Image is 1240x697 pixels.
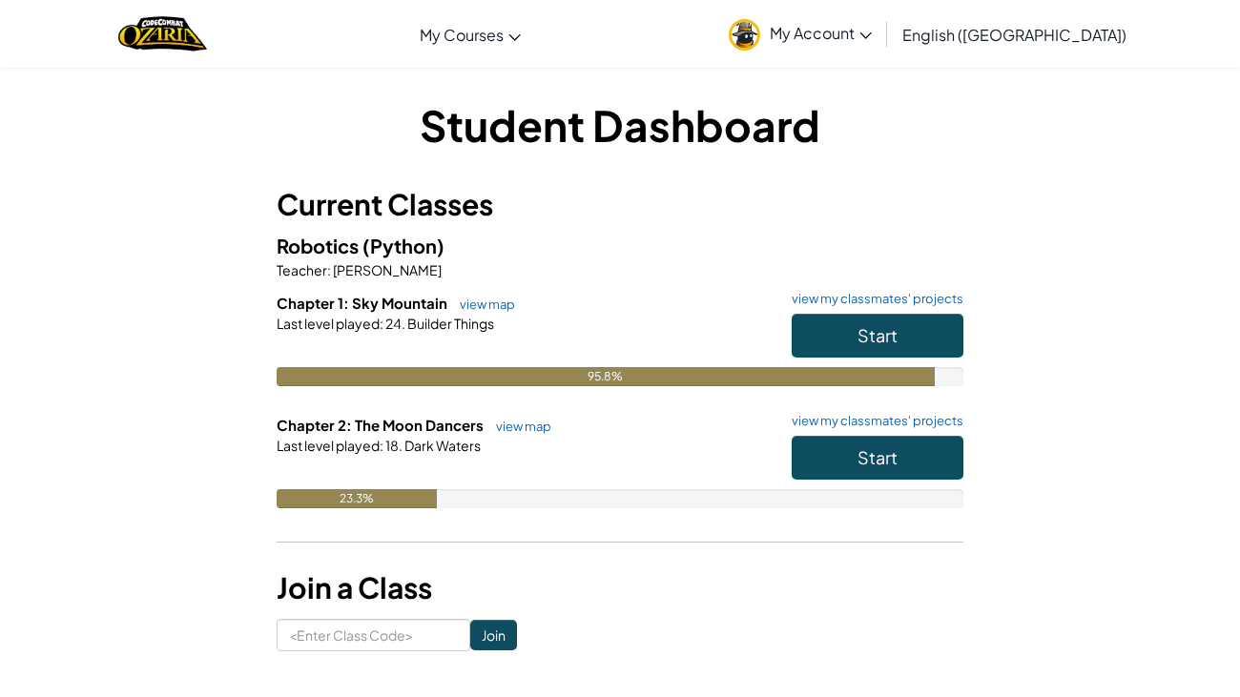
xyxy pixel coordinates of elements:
[118,14,207,53] img: Home
[362,234,444,257] span: (Python)
[770,23,872,43] span: My Account
[893,9,1136,60] a: English ([GEOGRAPHIC_DATA])
[729,19,760,51] img: avatar
[782,293,963,305] a: view my classmates' projects
[277,416,486,434] span: Chapter 2: The Moon Dancers
[277,566,963,609] h3: Join a Class
[405,315,494,332] span: Builder Things
[118,14,207,53] a: Ozaria by CodeCombat logo
[383,315,405,332] span: 24.
[277,489,437,508] div: 23.3%
[470,620,517,650] input: Join
[277,367,935,386] div: 95.8%
[858,446,898,468] span: Start
[403,437,481,454] span: Dark Waters
[331,261,442,278] span: [PERSON_NAME]
[902,25,1126,45] span: English ([GEOGRAPHIC_DATA])
[410,9,530,60] a: My Courses
[277,619,470,651] input: <Enter Class Code>
[719,4,881,64] a: My Account
[858,324,898,346] span: Start
[277,315,380,332] span: Last level played
[277,294,450,312] span: Chapter 1: Sky Mountain
[380,315,383,332] span: :
[277,183,963,226] h3: Current Classes
[420,25,504,45] span: My Courses
[383,437,403,454] span: 18.
[782,415,963,427] a: view my classmates' projects
[380,437,383,454] span: :
[327,261,331,278] span: :
[450,297,515,312] a: view map
[277,95,963,154] h1: Student Dashboard
[277,234,362,257] span: Robotics
[277,261,327,278] span: Teacher
[486,419,551,434] a: view map
[792,436,963,480] button: Start
[792,314,963,358] button: Start
[277,437,380,454] span: Last level played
